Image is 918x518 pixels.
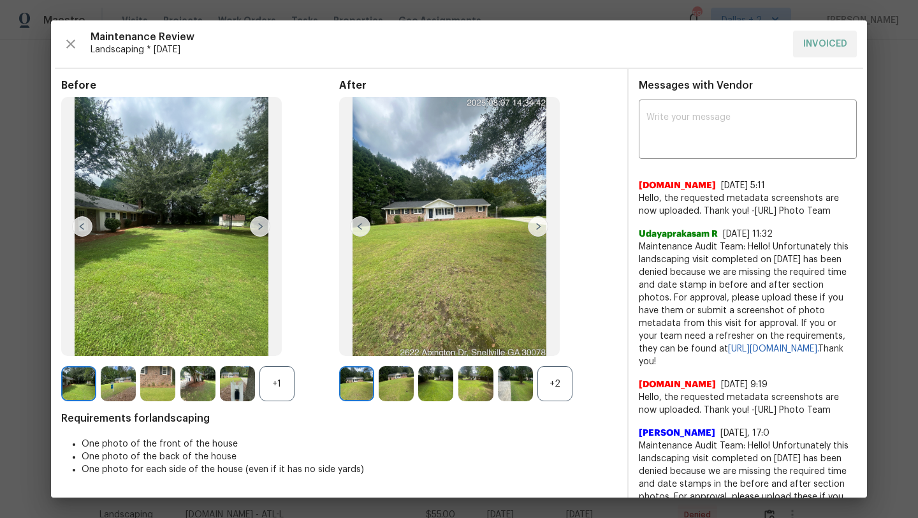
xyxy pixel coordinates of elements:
img: right-chevron-button-url [528,216,548,237]
div: +2 [537,366,572,401]
div: +1 [259,366,295,401]
span: Maintenance Review [91,31,783,43]
a: [URL][DOMAIN_NAME]. [728,344,818,353]
span: After [339,79,617,92]
li: One photo of the back of the house [82,450,617,463]
span: [DOMAIN_NAME] [639,378,716,391]
li: One photo for each side of the house (even if it has no side yards) [82,463,617,476]
span: Landscaping * [DATE] [91,43,783,56]
span: [DATE] 11:32 [723,230,773,239]
span: Hello, the requested metadata screenshots are now uploaded. Thank you! -[URL] Photo Team [639,391,857,417]
span: [DATE] 5:11 [721,181,765,190]
span: Hello, the requested metadata screenshots are now uploaded. Thank you! -[URL] Photo Team [639,192,857,218]
span: Messages with Vendor [639,80,753,91]
img: left-chevron-button-url [350,216,370,237]
span: Requirements for landscaping [61,412,617,425]
li: One photo of the front of the house [82,438,617,450]
img: left-chevron-button-url [72,216,92,237]
span: [DOMAIN_NAME] [639,179,716,192]
img: right-chevron-button-url [250,216,270,237]
span: Maintenance Audit Team: Hello! Unfortunately this landscaping visit completed on [DATE] has been ... [639,241,857,368]
span: Udayaprakasam R [639,228,718,241]
span: [DATE], 17:0 [720,429,769,438]
span: Before [61,79,339,92]
span: [DATE] 9:19 [721,380,768,389]
span: [PERSON_NAME] [639,427,715,440]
